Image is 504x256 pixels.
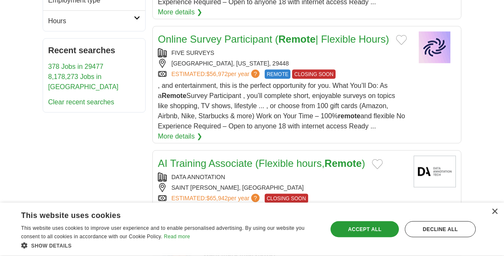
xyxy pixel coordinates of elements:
[48,44,140,57] h2: Recent searches
[265,70,290,79] span: REMOTE
[48,16,134,26] h2: Hours
[158,33,389,45] a: Online Survey Participant (Remote| Flexible Hours)
[158,82,405,130] span: , and entertainment, this is the perfect opportunity for you. What You’ll Do: As a Survey Partici...
[251,194,260,202] span: ?
[396,35,407,45] button: Add to favorite jobs
[414,32,456,63] img: Company logo
[21,208,298,221] div: This website uses cookies
[325,158,362,169] strong: Remote
[164,234,190,240] a: Read more, opens a new window
[491,209,498,215] div: Close
[48,73,119,90] a: 8,178,273 Jobs in [GEOGRAPHIC_DATA]
[158,59,407,68] div: [GEOGRAPHIC_DATA], [US_STATE], 29448
[206,195,228,202] span: $65,942
[21,241,319,250] div: Show details
[158,158,365,169] a: AI Training Associate (Flexible hours,Remote)
[278,33,315,45] strong: Remote
[292,70,336,79] span: CLOSING SOON
[158,131,202,142] a: More details ❯
[158,7,202,17] a: More details ❯
[171,194,261,203] a: ESTIMATED:$65,942per year?
[372,159,383,169] button: Add to favorite jobs
[251,70,260,78] span: ?
[48,98,114,106] a: Clear recent searches
[338,112,360,120] strong: remote
[158,183,407,192] div: SAINT [PERSON_NAME], [GEOGRAPHIC_DATA]
[158,49,407,57] div: FIVE SURVEYS
[48,63,103,70] a: 378 Jobs in 29477
[206,71,228,77] span: $56,972
[158,173,407,182] div: DATA ANNOTATION
[171,70,261,79] a: ESTIMATED:$56,972per year?
[405,221,476,237] div: Decline all
[162,92,187,99] strong: Remote
[21,225,304,240] span: This website uses cookies to improve user experience and to enable personalised advertising. By u...
[414,156,456,188] img: Company logo
[331,221,399,237] div: Accept all
[43,11,145,31] a: Hours
[265,194,308,203] span: CLOSING SOON
[31,243,72,249] span: Show details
